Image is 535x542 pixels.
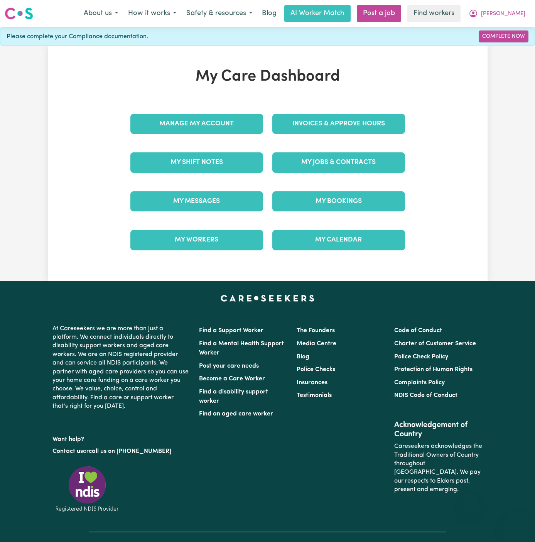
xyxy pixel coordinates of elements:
[479,30,528,42] a: Complete Now
[407,5,461,22] a: Find workers
[394,354,448,360] a: Police Check Policy
[79,5,123,22] button: About us
[297,354,309,360] a: Blog
[297,380,327,386] a: Insurances
[126,68,410,86] h1: My Care Dashboard
[7,32,148,41] span: Please complete your Compliance documentation.
[394,420,483,439] h2: Acknowledgement of Country
[394,439,483,497] p: Careseekers acknowledges the Traditional Owners of Country throughout [GEOGRAPHIC_DATA]. We pay o...
[394,380,445,386] a: Complaints Policy
[257,5,281,22] a: Blog
[272,152,405,172] a: My Jobs & Contracts
[297,392,332,398] a: Testimonials
[394,366,473,373] a: Protection of Human Rights
[199,363,259,369] a: Post your care needs
[272,114,405,134] a: Invoices & Approve Hours
[297,328,335,334] a: The Founders
[221,295,314,301] a: Careseekers home page
[130,230,263,250] a: My Workers
[199,376,265,382] a: Become a Care Worker
[504,511,529,536] iframe: Button to launch messaging window
[297,341,336,347] a: Media Centre
[52,432,190,444] p: Want help?
[464,5,530,22] button: My Account
[394,328,442,334] a: Code of Conduct
[181,5,257,22] button: Safety & resources
[394,341,476,347] a: Charter of Customer Service
[199,389,268,404] a: Find a disability support worker
[199,341,284,356] a: Find a Mental Health Support Worker
[130,191,263,211] a: My Messages
[199,328,263,334] a: Find a Support Worker
[130,114,263,134] a: Manage My Account
[394,392,457,398] a: NDIS Code of Conduct
[52,448,83,454] a: Contact us
[123,5,181,22] button: How it works
[199,411,273,417] a: Find an aged care worker
[357,5,401,22] a: Post a job
[89,448,171,454] a: call us on [PHONE_NUMBER]
[272,191,405,211] a: My Bookings
[5,5,33,22] a: Careseekers logo
[52,465,122,513] img: Registered NDIS provider
[5,7,33,20] img: Careseekers logo
[481,10,525,18] span: [PERSON_NAME]
[463,493,478,508] iframe: Close message
[284,5,351,22] a: AI Worker Match
[130,152,263,172] a: My Shift Notes
[52,321,190,414] p: At Careseekers we are more than just a platform. We connect individuals directly to disability su...
[272,230,405,250] a: My Calendar
[52,444,190,459] p: or
[297,366,335,373] a: Police Checks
